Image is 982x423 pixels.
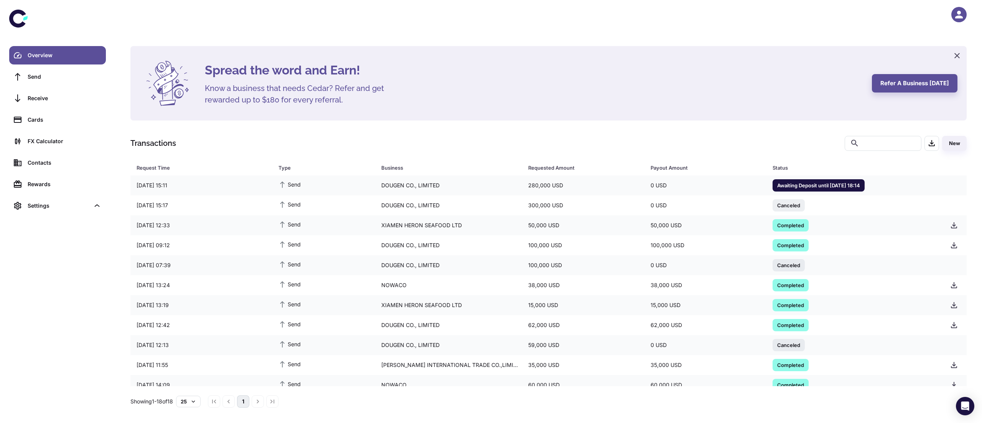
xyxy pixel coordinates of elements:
div: Settings [28,202,90,210]
a: Contacts [9,154,106,172]
div: 35,000 USD [522,358,644,372]
div: [DATE] 15:17 [130,198,272,213]
div: Receive [28,94,101,102]
span: Send [278,180,301,188]
span: Send [278,380,301,388]
p: Showing 1-18 of 18 [130,397,173,406]
span: Send [278,360,301,368]
div: DOUGEN CO., LIMITED [375,338,522,352]
div: 0 USD [644,338,767,352]
div: 59,000 USD [522,338,644,352]
span: Send [278,220,301,228]
div: 35,000 USD [644,358,767,372]
div: NOWACO [375,378,522,392]
nav: pagination navigation [207,395,280,408]
span: Canceled [773,261,805,269]
div: 38,000 USD [522,278,644,292]
div: [DATE] 07:39 [130,258,272,273]
span: Completed [773,361,809,368]
a: Send [9,68,106,86]
div: Open Intercom Messenger [956,397,974,415]
a: Receive [9,89,106,107]
button: 25 [176,396,201,407]
div: 100,000 USD [522,258,644,273]
span: Awaiting Deposit until [DATE] 18:14 [773,181,865,189]
div: 38,000 USD [644,278,767,292]
h5: Know a business that needs Cedar? Refer and get rewarded up to $180 for every referral. [205,83,397,106]
span: Completed [773,241,809,249]
div: 100,000 USD [522,238,644,253]
button: New [942,136,967,151]
div: XIAMEN HERON SEAFOOD LTD [375,218,522,233]
h4: Spread the word and Earn! [205,61,863,79]
span: Send [278,340,301,348]
span: Request Time [137,162,269,173]
div: Settings [9,197,106,215]
a: Overview [9,46,106,64]
div: 0 USD [644,258,767,273]
button: page 1 [237,395,249,408]
div: 60,000 USD [644,378,767,392]
span: Payout Amount [651,162,764,173]
div: Status [773,162,925,173]
span: Send [278,320,301,328]
span: Send [278,200,301,208]
span: Type [278,162,372,173]
div: FX Calculator [28,137,101,145]
div: DOUGEN CO., LIMITED [375,258,522,273]
a: Cards [9,111,106,129]
div: 280,000 USD [522,178,644,193]
div: XIAMEN HERON SEAFOOD LTD [375,298,522,312]
span: Canceled [773,201,805,209]
div: DOUGEN CO., LIMITED [375,198,522,213]
span: Send [278,300,301,308]
div: [DATE] 12:13 [130,338,272,352]
div: [DATE] 11:55 [130,358,272,372]
div: [PERSON_NAME] INTERNATIONAL TRADE CO.,LIMITED [375,358,522,372]
div: [DATE] 12:42 [130,318,272,332]
div: [DATE] 15:11 [130,178,272,193]
div: Rewards [28,180,101,188]
div: Cards [28,116,101,124]
div: [DATE] 14:09 [130,378,272,392]
div: Overview [28,51,101,59]
div: 60,000 USD [522,378,644,392]
span: Send [278,280,301,288]
div: [DATE] 09:12 [130,238,272,253]
div: DOUGEN CO., LIMITED [375,178,522,193]
div: DOUGEN CO., LIMITED [375,318,522,332]
div: Contacts [28,159,101,167]
div: Type [278,162,362,173]
button: Refer a business [DATE] [872,74,957,93]
span: Send [278,240,301,248]
a: Rewards [9,175,106,193]
span: Completed [773,321,809,329]
span: Requested Amount [528,162,641,173]
div: 300,000 USD [522,198,644,213]
span: Completed [773,221,809,229]
div: 62,000 USD [644,318,767,332]
div: 15,000 USD [522,298,644,312]
span: Send [278,260,301,268]
div: 15,000 USD [644,298,767,312]
div: Requested Amount [528,162,631,173]
span: Completed [773,281,809,289]
span: Completed [773,301,809,309]
div: [DATE] 13:24 [130,278,272,292]
div: Request Time [137,162,259,173]
div: [DATE] 12:33 [130,218,272,233]
a: FX Calculator [9,132,106,150]
span: Completed [773,381,809,388]
div: [DATE] 13:19 [130,298,272,312]
div: 0 USD [644,178,767,193]
span: Canceled [773,341,805,349]
div: 50,000 USD [522,218,644,233]
div: Payout Amount [651,162,754,173]
div: NOWACO [375,278,522,292]
div: 62,000 USD [522,318,644,332]
h1: Transactions [130,137,176,149]
div: DOUGEN CO., LIMITED [375,238,522,253]
span: Status [773,162,935,173]
div: 100,000 USD [644,238,767,253]
div: 50,000 USD [644,218,767,233]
